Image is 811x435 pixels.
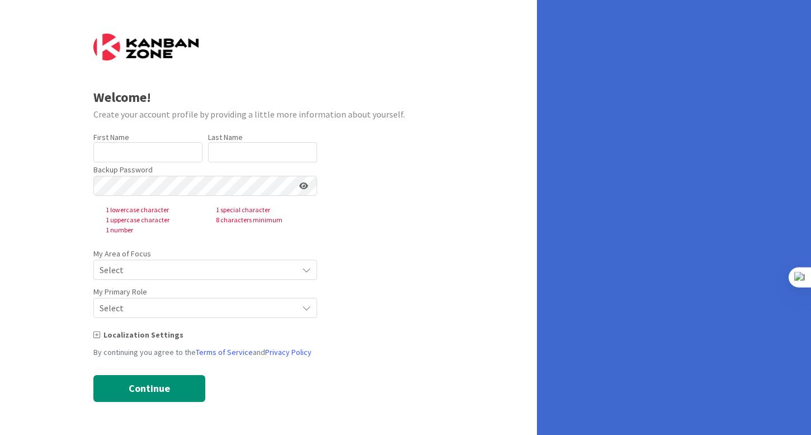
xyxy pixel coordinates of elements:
[93,347,444,358] div: By continuing you agree to the and
[93,164,153,176] label: Backup Password
[93,329,444,341] div: Localization Settings
[100,262,292,278] span: Select
[93,87,444,107] div: Welcome!
[93,132,129,142] label: First Name
[207,215,317,225] span: 8 characters minimum
[93,248,151,260] label: My Area of Focus
[93,34,199,60] img: Kanban Zone
[97,215,207,225] span: 1 uppercase character
[93,375,205,402] button: Continue
[93,107,444,121] div: Create your account profile by providing a little more information about yourself.
[208,132,243,142] label: Last Name
[93,286,147,298] label: My Primary Role
[100,300,292,316] span: Select
[207,205,317,215] span: 1 special character
[97,205,207,215] span: 1 lowercase character
[97,225,207,235] span: 1 number
[196,347,253,357] a: Terms of Service
[265,347,312,357] a: Privacy Policy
